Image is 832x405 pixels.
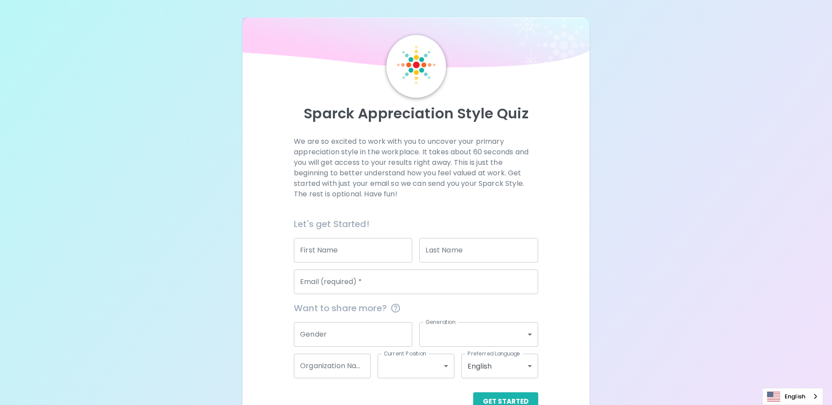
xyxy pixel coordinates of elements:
[461,354,538,378] div: English
[243,18,589,72] img: wave
[763,388,823,405] a: English
[294,301,538,315] span: Want to share more?
[397,46,436,84] img: Sparck Logo
[468,350,520,357] label: Preferred Language
[762,388,823,405] div: Language
[294,217,538,231] h6: Let's get Started!
[425,318,456,326] label: Generation
[384,350,426,357] label: Current Position
[390,303,401,313] svg: This information is completely confidential and only used for aggregated appreciation studies at ...
[762,388,823,405] aside: Language selected: English
[294,136,538,199] p: We are so excited to work with you to uncover your primary appreciation style in the workplace. I...
[253,105,578,122] p: Sparck Appreciation Style Quiz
